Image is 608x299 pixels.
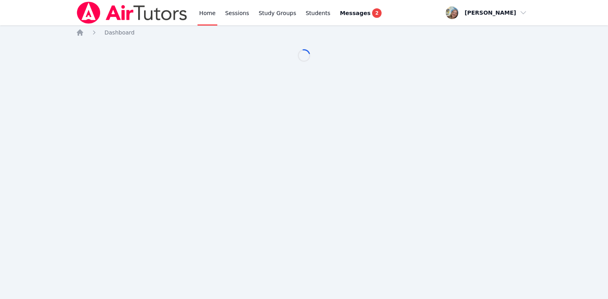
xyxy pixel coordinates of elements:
[76,2,188,24] img: Air Tutors
[76,29,532,36] nav: Breadcrumb
[104,29,135,36] a: Dashboard
[372,8,382,18] span: 2
[340,9,370,17] span: Messages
